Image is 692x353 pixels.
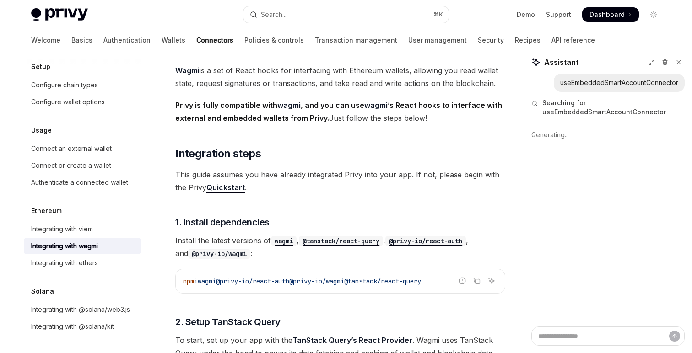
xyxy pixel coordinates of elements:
[175,316,281,328] span: 2. Setup TanStack Query
[31,80,98,91] div: Configure chain types
[433,11,443,18] span: ⌘ K
[582,7,639,22] a: Dashboard
[31,304,130,315] div: Integrating with @solana/web3.js
[31,61,50,72] h5: Setup
[408,29,467,51] a: User management
[243,6,449,23] button: Open search
[103,29,151,51] a: Authentication
[24,221,141,237] a: Integrating with viem
[175,101,502,123] strong: Privy is fully compatible with , and you can use ’s React hooks to interface with external and em...
[71,29,92,51] a: Basics
[546,10,571,19] a: Support
[289,277,344,285] span: @privy-io/wagmi
[175,234,505,260] span: Install the latest versions of , , , and :
[31,96,105,107] div: Configure wallet options
[31,125,52,136] h5: Usage
[31,8,88,21] img: light logo
[456,275,468,287] button: Report incorrect code
[162,29,185,51] a: Wallets
[24,301,141,318] a: Integrating with @solana/web3.js
[216,277,289,285] span: @privy-io/react-auth
[31,224,93,235] div: Integrating with viem
[31,29,60,51] a: Welcome
[244,29,304,51] a: Policies & controls
[589,10,625,19] span: Dashboard
[385,236,466,246] code: @privy-io/react-auth
[315,29,397,51] a: Transaction management
[175,66,200,75] a: Wagmi
[188,249,250,259] code: @privy-io/wagmi
[551,29,595,51] a: API reference
[206,183,245,193] a: Quickstart
[175,168,505,194] span: This guide assumes you have already integrated Privy into your app. If not, please begin with the...
[31,257,98,268] div: Integrating with ethers
[478,29,504,51] a: Security
[560,78,678,87] div: useEmbeddedSmartAccountConnector
[364,101,388,110] a: wagmi
[31,205,62,216] h5: Ethereum
[271,236,297,245] a: wagmi
[277,101,301,110] a: wagmi
[188,249,250,258] a: @privy-io/wagmi
[471,275,483,287] button: Copy the contents from the code block
[531,123,685,147] div: Generating...
[385,236,466,245] a: @privy-io/react-auth
[31,321,114,332] div: Integrating with @solana/kit
[261,9,287,20] div: Search...
[31,286,54,297] h5: Solana
[24,238,141,254] a: Integrating with wagmi
[24,174,141,191] a: Authenticate a connected wallet
[31,143,112,154] div: Connect an external wallet
[517,10,535,19] a: Demo
[196,29,233,51] a: Connectors
[175,64,505,90] span: is a set of React hooks for interfacing with Ethereum wallets, allowing you read wallet state, re...
[24,318,141,335] a: Integrating with @solana/kit
[175,146,261,161] span: Integration steps
[24,157,141,174] a: Connect or create a wallet
[24,94,141,110] a: Configure wallet options
[299,236,383,245] a: @tanstack/react-query
[542,98,685,117] span: Searching for useEmbeddedSmartAccountConnector
[531,326,685,346] textarea: Ask a question...
[271,236,297,246] code: wagmi
[31,177,128,188] div: Authenticate a connected wallet
[31,241,98,251] div: Integrating with wagmi
[544,57,578,68] span: Assistant
[515,29,541,51] a: Recipes
[175,216,270,229] span: 1. Install dependencies
[24,140,141,157] a: Connect an external wallet
[669,331,680,342] button: Send message
[24,255,141,271] a: Integrating with ethers
[344,277,421,285] span: @tanstack/react-query
[646,7,661,22] button: Toggle dark mode
[175,99,505,124] span: Just follow the steps below!
[198,277,216,285] span: wagmi
[194,277,198,285] span: i
[299,236,383,246] code: @tanstack/react-query
[24,77,141,93] a: Configure chain types
[486,275,497,287] button: Ask AI
[531,98,685,117] button: Searching for useEmbeddedSmartAccountConnector
[31,160,111,171] div: Connect or create a wallet
[183,277,194,285] span: npm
